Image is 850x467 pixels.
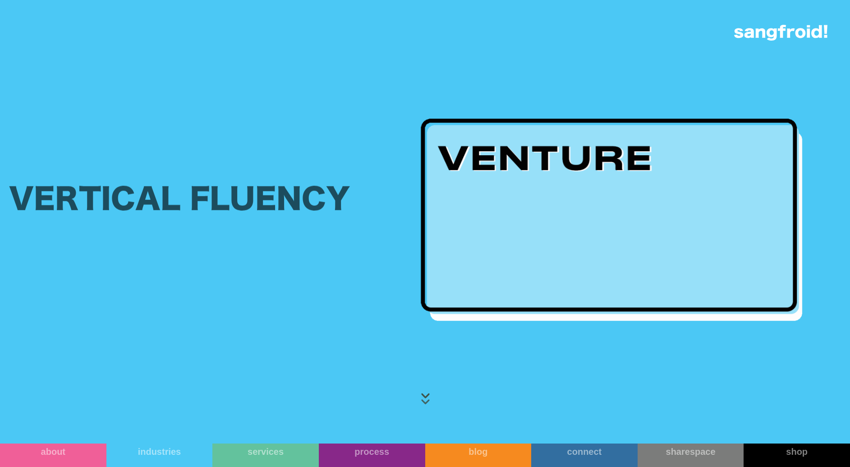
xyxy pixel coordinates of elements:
a: sharespace [638,444,744,467]
div: connect [531,446,638,457]
h1: Vertical Fluency [9,186,350,215]
a: blog [425,444,532,467]
a: connect [531,444,638,467]
a: shop [744,444,850,467]
a: services [212,444,319,467]
div: services [212,446,319,457]
a: process [319,444,425,467]
div: sharespace [638,446,744,457]
a: industries [106,444,213,467]
div: shop [744,446,850,457]
img: logo [734,25,827,41]
div: process [319,446,425,457]
div: blog [425,446,532,457]
div: industries [106,446,213,457]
